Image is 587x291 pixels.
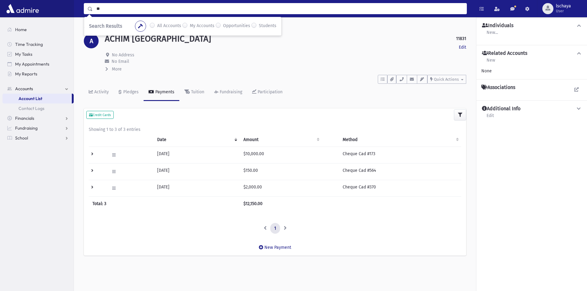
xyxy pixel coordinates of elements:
[556,4,571,9] span: lschaya
[2,39,74,49] a: Time Tracking
[84,25,106,34] nav: breadcrumb
[153,133,240,147] th: Date: activate to sort column ascending
[2,123,74,133] a: Fundraising
[93,89,109,95] div: Activity
[15,135,28,141] span: School
[153,147,240,163] td: [DATE]
[15,86,33,91] span: Accounts
[486,29,498,40] a: New...
[89,126,461,133] div: Showing 1 to 3 of 3 entries
[240,163,322,180] td: $150.00
[2,113,74,123] a: Financials
[456,35,466,42] strong: 11831
[2,25,74,34] a: Home
[256,89,283,95] div: Participation
[556,9,571,14] span: User
[240,147,322,163] td: $10,000.00
[481,50,582,57] button: Related Accounts
[218,89,242,95] div: Fundraising
[2,94,72,103] a: Account List
[144,84,179,101] a: Payments
[486,57,495,68] a: New
[2,59,74,69] a: My Appointments
[482,50,527,57] h4: Related Accounts
[2,69,74,79] a: My Reports
[247,84,287,101] a: Participation
[339,147,461,163] td: Cheque Cad #173
[15,125,38,131] span: Fundraising
[93,3,467,14] input: Search
[486,112,494,123] a: Edit
[112,67,122,72] span: More
[2,133,74,143] a: School
[481,68,582,74] div: None
[481,84,515,91] h4: Associations
[15,71,37,77] span: My Reports
[339,163,461,180] td: Cheque Cad #564
[154,89,174,95] div: Payments
[112,59,129,64] span: No Email
[153,163,240,180] td: [DATE]
[482,106,520,112] h4: Additional Info
[105,66,122,72] button: More
[240,180,322,196] td: $2,000.00
[459,44,466,51] a: Edit
[240,196,322,211] th: $12,150.00
[105,34,211,44] h1: ACHIM [GEOGRAPHIC_DATA]
[339,133,461,147] th: Method: activate to sort column ascending
[427,75,466,84] button: Quick Actions
[259,22,276,30] label: Students
[84,25,106,30] a: Accounts
[481,106,582,112] button: Additional Info
[122,89,139,95] div: Pledges
[153,180,240,196] td: [DATE]
[2,103,74,113] a: Contact Logs
[5,2,40,15] img: AdmirePro
[18,106,44,111] span: Contact Logs
[89,196,240,211] th: Total: 3
[157,22,181,30] label: All Accounts
[190,89,204,95] div: Tuition
[179,84,209,101] a: Tuition
[270,223,280,234] a: 1
[15,61,49,67] span: My Appointments
[89,113,111,117] small: Credit Cards
[434,77,459,82] span: Quick Actions
[254,240,296,255] a: New Payment
[2,49,74,59] a: My Tasks
[86,111,114,119] button: Credit Cards
[84,34,99,48] div: A
[209,84,247,101] a: Fundraising
[240,133,322,147] th: Amount: activate to sort column ascending
[112,52,134,58] span: No Address
[223,22,250,30] label: Opportunities
[190,22,214,30] label: My Accounts
[15,115,34,121] span: Financials
[15,27,27,32] span: Home
[89,23,122,29] span: Search Results
[2,84,74,94] a: Accounts
[15,42,43,47] span: Time Tracking
[18,96,42,101] span: Account List
[84,84,114,101] a: Activity
[482,22,513,29] h4: Individuals
[114,84,144,101] a: Pledges
[481,22,582,29] button: Individuals
[339,180,461,196] td: Cheque Cad #370
[15,51,32,57] span: My Tasks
